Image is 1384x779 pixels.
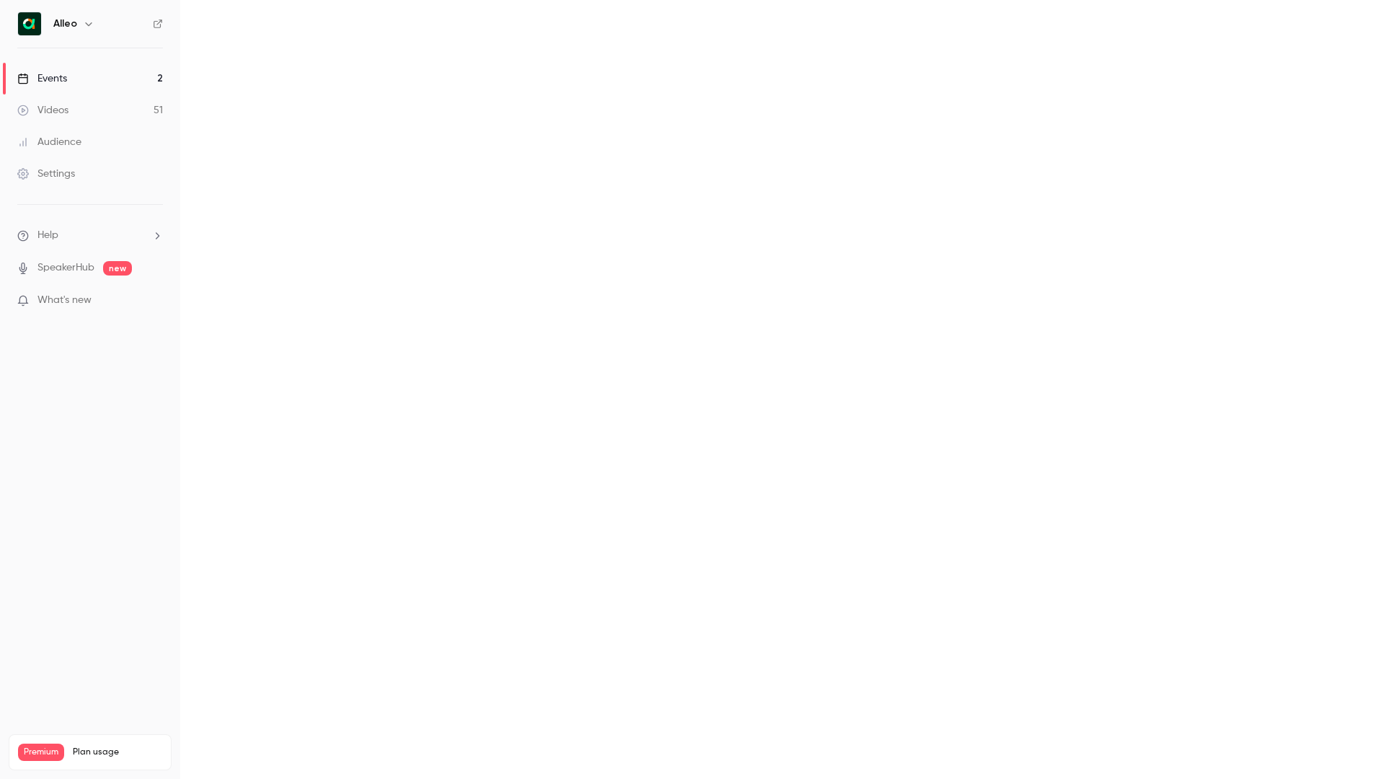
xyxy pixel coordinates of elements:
[17,228,163,243] li: help-dropdown-opener
[17,71,67,86] div: Events
[53,17,77,31] h6: Alleo
[37,260,94,276] a: SpeakerHub
[18,12,41,35] img: Alleo
[103,261,132,276] span: new
[37,228,58,243] span: Help
[17,103,68,118] div: Videos
[37,293,92,308] span: What's new
[146,294,163,307] iframe: Noticeable Trigger
[18,744,64,761] span: Premium
[17,167,75,181] div: Settings
[17,135,81,149] div: Audience
[73,747,162,758] span: Plan usage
